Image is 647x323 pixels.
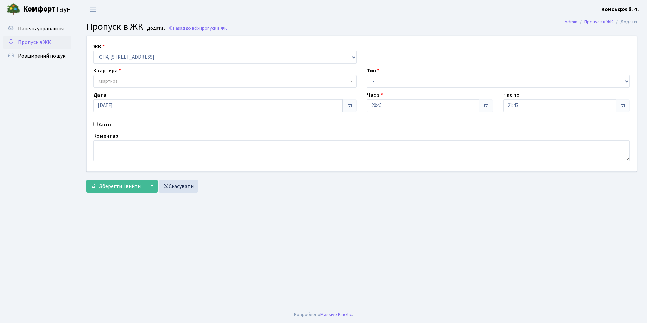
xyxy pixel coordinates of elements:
[555,15,647,29] nav: breadcrumb
[601,6,639,13] b: Консьєрж б. 4.
[601,5,639,14] a: Консьєрж б. 4.
[367,67,379,75] label: Тип
[18,25,64,33] span: Панель управління
[3,36,71,49] a: Пропуск в ЖК
[93,91,106,99] label: Дата
[18,52,65,60] span: Розширений пошук
[3,49,71,63] a: Розширений пошук
[168,25,227,31] a: Назад до всіхПропуск в ЖК
[93,132,118,140] label: Коментар
[93,67,121,75] label: Квартира
[146,26,165,31] small: Додати .
[367,91,383,99] label: Час з
[98,78,118,85] span: Квартира
[23,4,55,15] b: Комфорт
[99,121,111,129] label: Авто
[18,39,51,46] span: Пропуск в ЖК
[294,311,353,318] div: Розроблено .
[199,25,227,31] span: Пропуск в ЖК
[85,4,102,15] button: Переключити навігацію
[7,3,20,16] img: logo.png
[503,91,520,99] label: Час по
[93,43,105,51] label: ЖК
[86,20,143,34] span: Пропуск в ЖК
[320,311,352,318] a: Massive Kinetic
[3,22,71,36] a: Панель управління
[159,180,198,193] a: Скасувати
[613,18,637,26] li: Додати
[86,180,145,193] button: Зберегти і вийти
[584,18,613,25] a: Пропуск в ЖК
[99,182,141,190] span: Зберегти і вийти
[23,4,71,15] span: Таун
[565,18,577,25] a: Admin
